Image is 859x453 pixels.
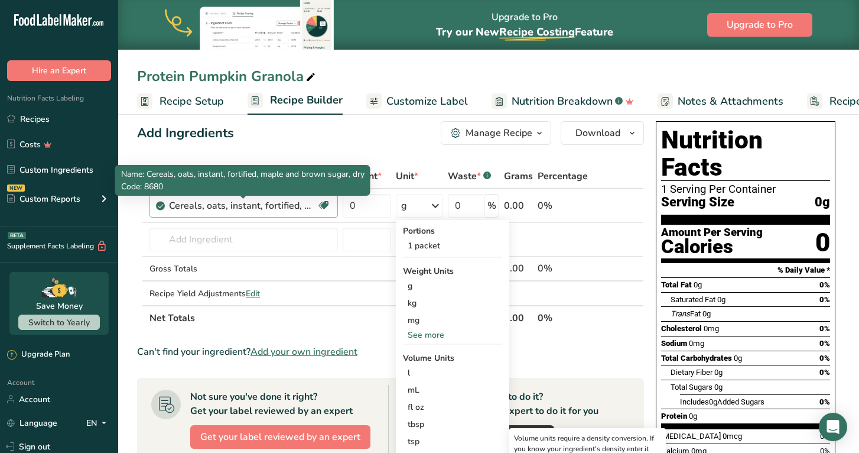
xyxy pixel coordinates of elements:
div: tsp [408,435,497,448]
div: g [403,277,502,295]
div: fl oz [408,401,497,413]
div: Open Intercom Messenger [819,413,847,441]
a: Language [7,413,57,433]
span: Protein [661,412,687,420]
i: Trans [671,309,690,318]
div: 0.00 [504,199,533,213]
div: BETA [8,232,26,239]
div: 1 packet [403,237,502,254]
button: Get your label reviewed by an expert [190,425,370,449]
span: 0% [819,339,830,348]
span: Get your label reviewed by an expert [200,430,360,444]
th: Net Totals [147,305,502,330]
span: 0% [819,354,830,363]
div: Cereals, oats, instant, fortified, maple and brown sugar, dry [169,199,317,213]
span: 0% [819,324,830,333]
span: Cholesterol [661,324,702,333]
span: Dietary Fiber [671,368,712,377]
a: Notes & Attachments [658,88,783,115]
div: 0.00 [504,261,533,276]
div: 1 Serving Per Container [661,183,830,195]
a: Nutrition Breakdown [492,88,634,115]
div: mg [403,312,502,329]
a: Recipe Builder [248,87,343,115]
div: Protein Pumpkin Granola [137,66,318,87]
button: Switch to Yearly [18,315,100,330]
a: Recipe Setup [137,88,224,115]
span: Grams [504,169,533,183]
span: Recipe Builder [270,92,343,108]
div: 0 [815,227,830,258]
div: 0% [538,261,588,276]
span: 0g [714,368,723,377]
div: mL [408,384,497,396]
span: Try our New Feature [436,25,613,39]
section: % Daily Value * [661,263,830,277]
div: Calories [661,238,763,255]
span: 0g [709,397,717,406]
span: Edit [246,288,260,299]
div: Portions [403,225,502,237]
div: Waste [448,169,491,183]
div: Weight Units [403,265,502,277]
div: NEW [7,185,25,192]
span: 0mg [704,324,719,333]
div: kg [403,295,502,312]
span: 0% [819,280,830,289]
span: 0g [734,354,742,363]
span: Code: 8680 [121,181,163,192]
span: Recipe Costing [499,25,575,39]
button: Download [561,121,644,145]
span: 0g [702,309,711,318]
span: 0% [819,368,830,377]
span: 0mcg [723,432,742,441]
div: Gross Totals [149,263,338,275]
a: Customize Label [366,88,468,115]
span: 0% [819,397,830,406]
button: Manage Recipe [441,121,551,145]
span: Serving Size [661,195,734,210]
div: Upgrade to Pro [436,1,613,50]
span: Notes & Attachments [678,93,783,109]
span: 0g [717,295,725,304]
div: l [408,367,497,379]
span: Switch to Yearly [28,317,90,328]
span: Sodium [661,339,687,348]
span: Percentage [538,169,588,183]
div: Volume Units [403,352,502,364]
div: See more [403,329,502,341]
div: Upgrade Plan [7,349,70,361]
span: Add your own ingredient [250,345,357,359]
span: Nutrition Breakdown [512,93,613,109]
div: Not sure you've done it right? Get your label reviewed by an expert [190,390,353,418]
span: Upgrade to Pro [727,18,793,32]
button: Upgrade to Pro [707,13,812,37]
div: Manage Recipe [466,126,532,140]
span: Customize Label [386,93,468,109]
span: 0g [714,383,723,391]
h1: Nutrition Facts [661,127,830,181]
div: EN [86,416,111,430]
span: Name: Cereals, oats, instant, fortified, maple and brown sugar, dry [121,169,365,180]
span: Fat [671,309,701,318]
span: Unit [396,169,418,183]
div: 0% [538,199,588,213]
div: Save Money [36,300,83,312]
th: 0% [535,305,590,330]
span: 0g [689,412,697,420]
span: [MEDICAL_DATA] [661,432,721,441]
div: Add Ingredients [137,124,234,143]
span: Total Sugars [671,383,712,391]
span: Saturated Fat [671,295,715,304]
span: 0g [815,195,830,210]
div: Custom Reports [7,193,80,205]
span: Recipe Setup [160,93,224,109]
input: Add Ingredient [149,228,338,251]
div: g [401,199,407,213]
span: 0mg [689,339,704,348]
div: Recipe Yield Adjustments [149,287,338,300]
div: 0 [504,286,533,300]
button: Hire an Expert [7,60,111,81]
div: Amount Per Serving [661,227,763,238]
span: Total Fat [661,280,692,289]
